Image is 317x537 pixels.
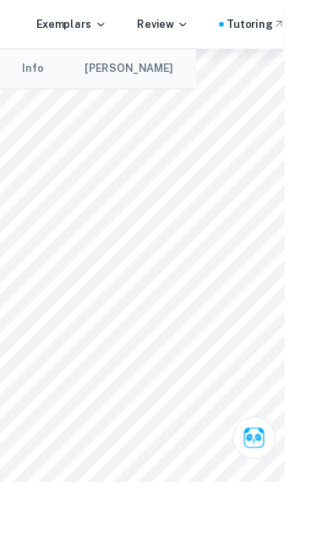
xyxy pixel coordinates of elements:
button: [PERSON_NAME] [78,62,210,92]
button: Ask Clai [260,464,307,512]
p: Review [153,18,210,36]
p: Exemplars [41,18,119,36]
